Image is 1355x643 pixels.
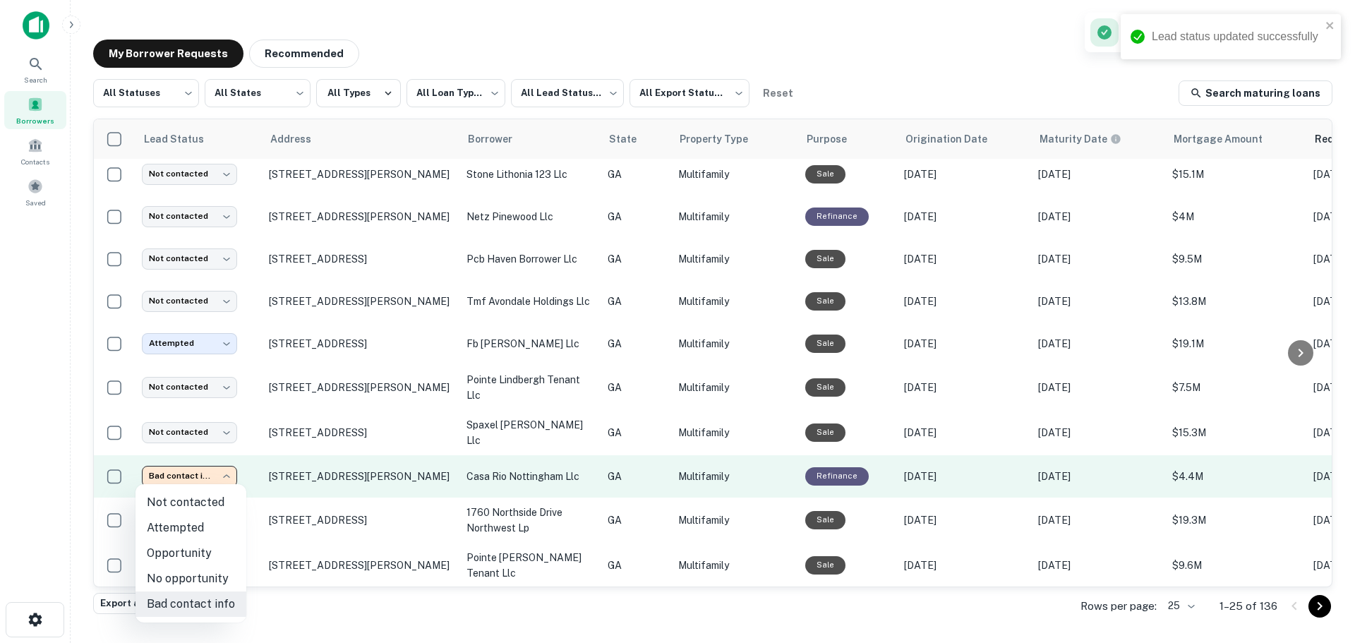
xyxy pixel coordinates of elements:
[1152,28,1321,45] div: Lead status updated successfully
[1090,18,1304,47] div: Lead status updated successfully
[135,490,246,515] li: Not contacted
[1284,530,1355,598] iframe: Chat Widget
[135,541,246,566] li: Opportunity
[135,515,246,541] li: Attempted
[135,566,246,591] li: No opportunity
[135,591,246,617] li: Bad contact info
[1325,20,1335,33] button: close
